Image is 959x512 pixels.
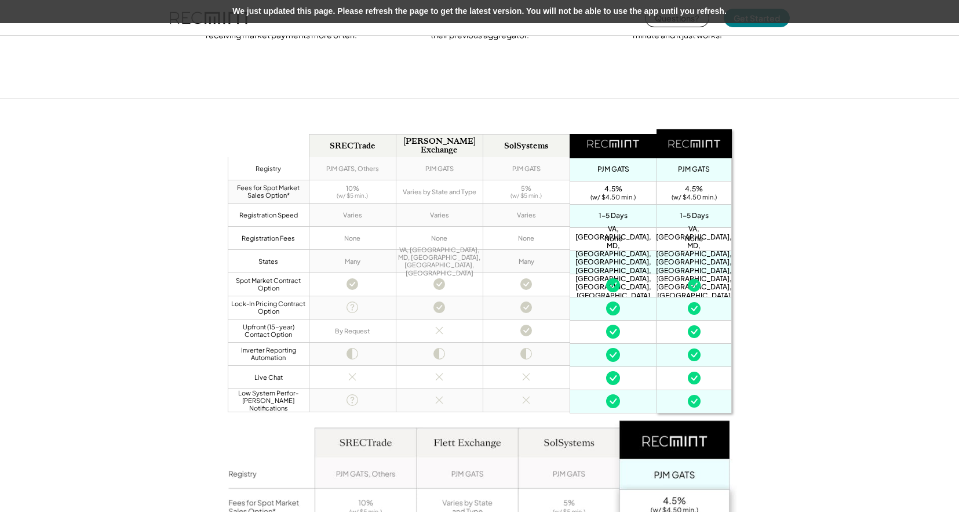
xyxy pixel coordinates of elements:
div: Varies [343,211,362,219]
div: Varies by State and Type [403,188,476,195]
div: (w/ $4.50 min.) [590,193,636,201]
div: VA, [GEOGRAPHIC_DATA], MD, [GEOGRAPHIC_DATA], [GEOGRAPHIC_DATA], [GEOGRAPHIC_DATA], [GEOGRAPHIC_D... [572,225,655,300]
div: SRECTrade [330,141,375,151]
div: Lock-In Pricing Contract Option [230,300,307,315]
div: 10% [346,184,359,192]
div: Fees for Spot Market Sales Option* [230,184,307,199]
div: 1-5 Days [680,212,709,220]
div: Many [345,257,360,265]
div: 5% [521,184,531,192]
div: 4.5% [685,185,703,193]
div: VA, [GEOGRAPHIC_DATA], MD, [GEOGRAPHIC_DATA], [GEOGRAPHIC_DATA], [GEOGRAPHIC_DATA] [398,246,481,277]
div: Registration Speed [239,211,298,219]
div: States [258,257,278,265]
img: recmint-logotype-knockout.png [584,137,642,151]
div: (w/ $4.50 min.) [672,193,717,201]
div: Registration Fees [242,234,295,242]
div: None [344,234,360,242]
div: 4.5% [604,185,622,193]
div: None [518,234,534,242]
div: SolSystems [504,141,548,151]
div: PJM GATS, Others [326,165,379,172]
div: 1-5 Days [599,212,628,220]
div: Registry [256,165,281,172]
div: (w/ $5 min.) [337,192,368,199]
div: Inverter Reporting Automation [230,346,307,361]
div: By Request [335,327,370,335]
div: PJM GATS [425,165,454,172]
div: [PERSON_NAME] Exchange [398,137,481,155]
img: recmint-logotype-knockout.png [665,137,723,151]
div: PJM GATS [597,165,629,173]
div: VA, [GEOGRAPHIC_DATA], MD, [GEOGRAPHIC_DATA], [GEOGRAPHIC_DATA], [GEOGRAPHIC_DATA], [GEOGRAPHIC_D... [656,225,732,300]
div: Spot Market Contract Option [230,277,307,292]
div: Upfront (15-year) Contact Option [230,323,307,338]
div: Low System Perfor-[PERSON_NAME] Notifications [230,389,307,412]
div: PJM GATS [678,165,710,173]
div: (w/ $5 min.) [511,192,542,199]
div: None [431,234,447,242]
div: Varies [430,211,449,219]
div: Varies [517,211,536,219]
div: PJM GATS [512,165,541,172]
div: Live Chat [254,373,283,381]
div: Many [519,257,534,265]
